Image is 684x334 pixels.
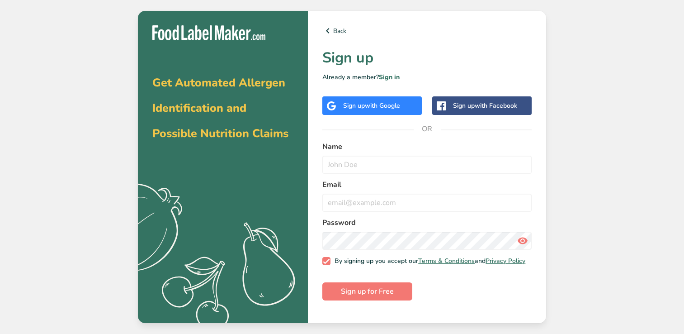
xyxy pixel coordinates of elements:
label: Password [322,217,532,228]
h1: Sign up [322,47,532,69]
input: John Doe [322,156,532,174]
a: Sign in [379,73,400,81]
span: with Facebook [475,101,517,110]
a: Privacy Policy [486,257,525,265]
button: Sign up for Free [322,282,412,301]
label: Email [322,179,532,190]
div: Sign up [343,101,400,110]
div: Sign up [453,101,517,110]
input: email@example.com [322,194,532,212]
label: Name [322,141,532,152]
img: Food Label Maker [152,25,265,40]
span: with Google [365,101,400,110]
a: Terms & Conditions [418,257,475,265]
a: Back [322,25,532,36]
span: OR [414,115,441,143]
p: Already a member? [322,72,532,82]
span: Get Automated Allergen Identification and Possible Nutrition Claims [152,75,288,141]
span: By signing up you accept our and [330,257,526,265]
span: Sign up for Free [341,286,394,297]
